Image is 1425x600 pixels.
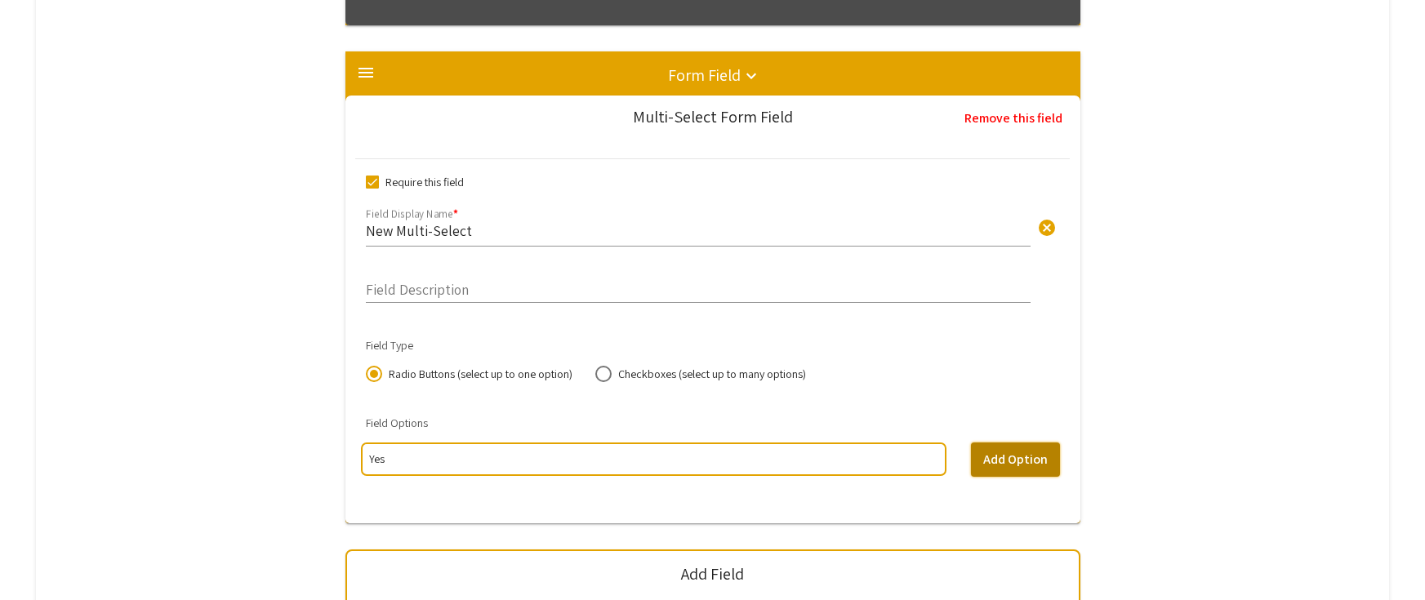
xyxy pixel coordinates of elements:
input: Display name [366,221,1031,240]
button: Remove this field [953,102,1074,135]
div: Multi-Select Form Field [633,109,793,125]
mat-label: Field Type [366,338,413,353]
h5: Add Field [681,564,744,584]
mat-expansion-panel-header: Form Field [345,51,1080,104]
span: Require this field [385,172,464,192]
button: Clear [1031,211,1063,243]
div: Form Field [345,104,1080,522]
mat-label: Field Options [366,416,428,430]
span: Radio Buttons (select up to one option) [382,366,572,382]
span: Checkboxes (select up to many options) [612,366,806,382]
mat-icon: menu [356,63,376,82]
span: cancel [1037,218,1057,238]
mat-icon: keyboard_arrow_down [741,66,761,86]
iframe: Chat [12,527,69,588]
input: multi select option input [369,451,937,467]
h5: Form Field [668,65,741,85]
button: Add Option [971,442,1060,477]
